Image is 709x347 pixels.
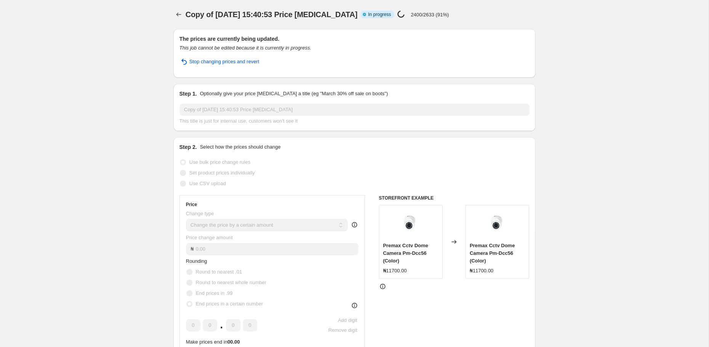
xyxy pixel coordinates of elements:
[191,246,194,252] span: ₦
[173,9,184,20] button: Price change jobs
[470,243,515,264] span: Premax Cctv Dome Camera Pm-Dcc56 (Color)
[196,301,263,307] span: End prices in a certain number
[186,258,207,264] span: Rounding
[186,10,358,19] span: Copy of [DATE] 15:40:53 Price [MEDICAL_DATA]
[186,235,233,240] span: Price change amount
[189,159,250,165] span: Use bulk price change rules
[196,243,359,255] input: -10.00
[189,170,255,176] span: Set product prices individually
[189,58,260,66] span: Stop changing prices and revert
[383,243,428,264] span: Premax Cctv Dome Camera Pm-Dcc56 (Color)
[220,319,224,331] span: .
[226,319,241,331] input: ﹡
[196,269,242,275] span: Round to nearest .01
[186,201,197,208] h3: Price
[180,104,529,116] input: 30% off holiday sale
[482,209,513,240] img: DWAC00810_086d5add-4bfe-4f18-8a1f-cf5297399ce9_80x.jpg
[189,181,226,186] span: Use CSV upload
[200,90,388,98] p: Optionally give your price [MEDICAL_DATA] a title (eg "March 30% off sale on boots")
[395,209,426,240] img: DWAC00810_086d5add-4bfe-4f18-8a1f-cf5297399ce9_80x.jpg
[379,195,529,201] h6: STOREFRONT EXAMPLE
[186,211,214,216] span: Change type
[175,56,264,68] button: Stop changing prices and revert
[180,90,197,98] h2: Step 1.
[351,221,358,229] div: help
[186,319,201,331] input: ﹡
[368,11,391,18] span: In progress
[470,267,493,275] div: ₦11700.00
[200,143,281,151] p: Select how the prices should change
[180,118,298,124] span: This title is just for internal use, customers won't see it
[228,339,240,345] b: 00.00
[196,290,233,296] span: End prices in .99
[203,319,217,331] input: ﹡
[180,143,197,151] h2: Step 2.
[180,45,311,51] i: This job cannot be edited because it is currently in progress.
[186,339,240,345] span: Make prices end in
[383,267,407,275] div: ₦11700.00
[196,280,266,285] span: Round to nearest whole number
[180,35,529,43] h2: The prices are currently being updated.
[243,319,257,331] input: ﹡
[411,12,449,18] p: 2400/2633 (91%)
